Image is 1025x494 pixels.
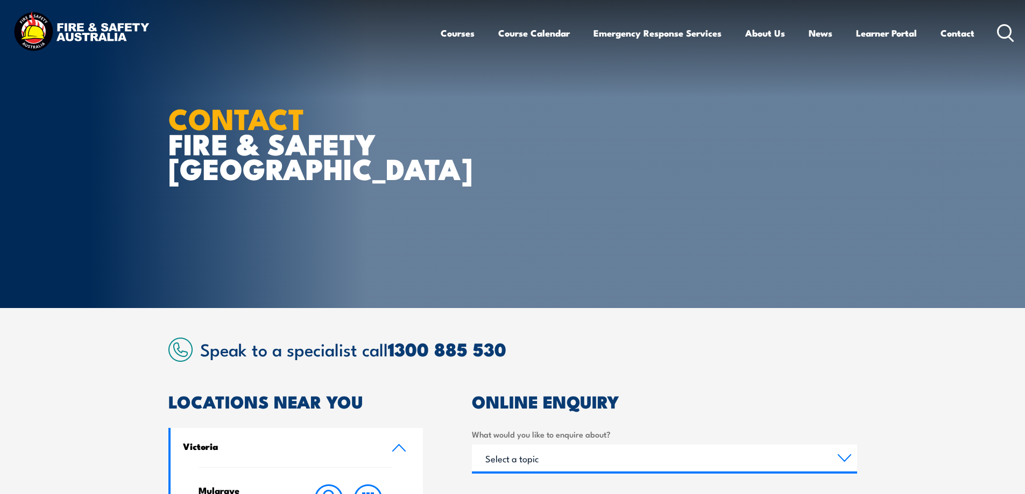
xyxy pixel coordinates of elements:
[168,105,434,181] h1: FIRE & SAFETY [GEOGRAPHIC_DATA]
[200,339,857,359] h2: Speak to a specialist call
[168,393,423,409] h2: LOCATIONS NEAR YOU
[941,19,974,47] a: Contact
[168,95,305,140] strong: CONTACT
[472,393,857,409] h2: ONLINE ENQUIRY
[388,334,506,363] a: 1300 885 530
[745,19,785,47] a: About Us
[183,440,376,452] h4: Victoria
[593,19,722,47] a: Emergency Response Services
[498,19,570,47] a: Course Calendar
[856,19,917,47] a: Learner Portal
[171,428,423,467] a: Victoria
[472,428,857,440] label: What would you like to enquire about?
[441,19,475,47] a: Courses
[809,19,832,47] a: News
